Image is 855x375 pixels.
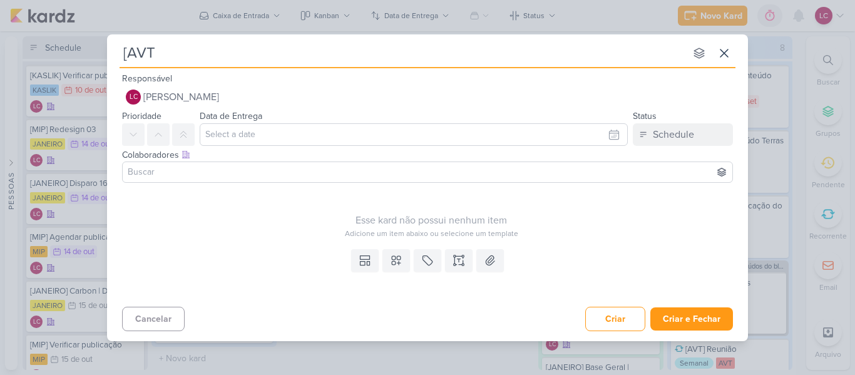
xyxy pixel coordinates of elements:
span: [PERSON_NAME] [143,90,219,105]
div: Esse kard não possui nenhum item [122,213,740,228]
label: Responsável [122,73,172,84]
div: Schedule [653,127,694,142]
label: Prioridade [122,111,161,121]
button: Cancelar [122,307,185,331]
div: Colaboradores [122,148,733,162]
p: LC [130,94,138,101]
button: Criar [585,307,645,331]
div: Laís Costa [126,90,141,105]
input: Select a date [200,123,628,146]
button: Schedule [633,123,733,146]
div: Adicione um item abaixo ou selecione um template [122,228,740,239]
input: Kard Sem Título [120,42,685,64]
label: Status [633,111,657,121]
input: Buscar [125,165,730,180]
label: Data de Entrega [200,111,262,121]
button: Criar e Fechar [650,307,733,331]
button: LC [PERSON_NAME] [122,86,733,108]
